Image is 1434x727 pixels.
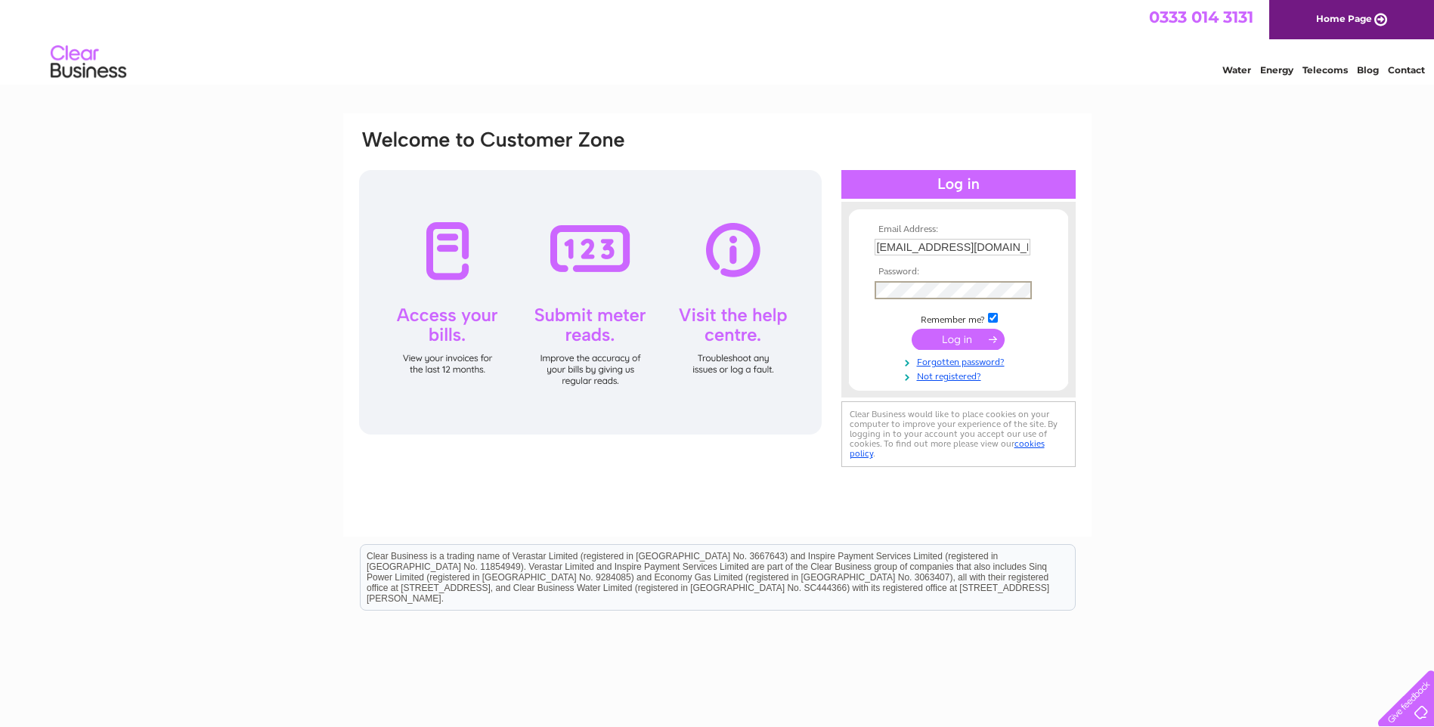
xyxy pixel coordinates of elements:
[871,311,1046,326] td: Remember me?
[50,39,127,85] img: logo.png
[1222,64,1251,76] a: Water
[361,8,1075,73] div: Clear Business is a trading name of Verastar Limited (registered in [GEOGRAPHIC_DATA] No. 3667643...
[1357,64,1379,76] a: Blog
[1302,64,1348,76] a: Telecoms
[871,267,1046,277] th: Password:
[1149,8,1253,26] a: 0333 014 3131
[850,438,1045,459] a: cookies policy
[1260,64,1293,76] a: Energy
[841,401,1076,467] div: Clear Business would like to place cookies on your computer to improve your experience of the sit...
[912,329,1005,350] input: Submit
[875,368,1046,382] a: Not registered?
[875,354,1046,368] a: Forgotten password?
[871,224,1046,235] th: Email Address:
[1388,64,1425,76] a: Contact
